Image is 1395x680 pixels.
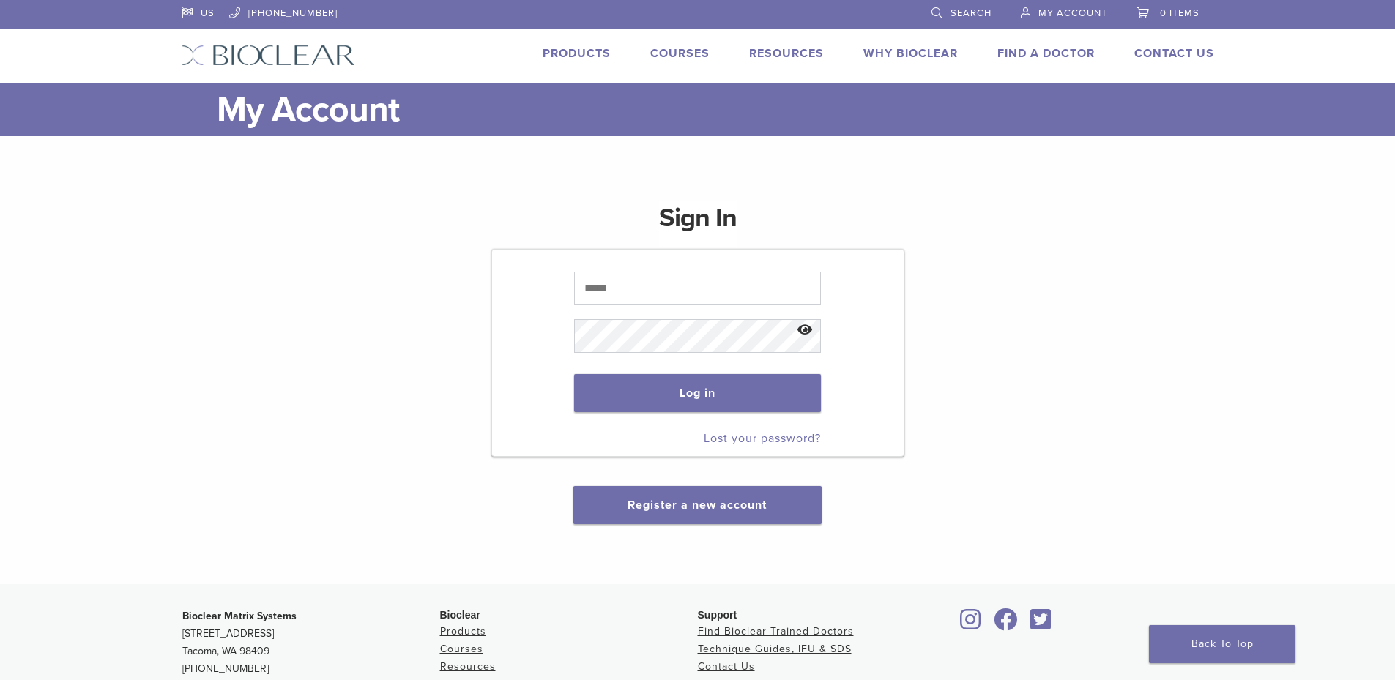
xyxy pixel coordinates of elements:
a: Resources [440,660,496,673]
strong: Bioclear Matrix Systems [182,610,297,622]
a: Bioclear [989,617,1023,632]
span: Search [951,7,992,19]
h1: Sign In [659,201,737,247]
a: Why Bioclear [863,46,958,61]
a: Register a new account [628,498,767,512]
a: Contact Us [698,660,755,673]
a: Find Bioclear Trained Doctors [698,625,854,638]
a: Courses [440,643,483,655]
button: Log in [574,374,821,412]
span: My Account [1038,7,1107,19]
a: Bioclear [1026,617,1057,632]
h1: My Account [217,83,1214,136]
a: Lost your password? [704,431,821,446]
span: 0 items [1160,7,1199,19]
a: Back To Top [1149,625,1295,663]
p: [STREET_ADDRESS] Tacoma, WA 98409 [PHONE_NUMBER] [182,608,440,678]
a: Products [440,625,486,638]
a: Resources [749,46,824,61]
a: Find A Doctor [997,46,1095,61]
a: Contact Us [1134,46,1214,61]
a: Bioclear [956,617,986,632]
span: Support [698,609,737,621]
a: Products [543,46,611,61]
span: Bioclear [440,609,480,621]
button: Register a new account [573,486,821,524]
button: Show password [789,312,821,349]
img: Bioclear [182,45,355,66]
a: Courses [650,46,710,61]
a: Technique Guides, IFU & SDS [698,643,852,655]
